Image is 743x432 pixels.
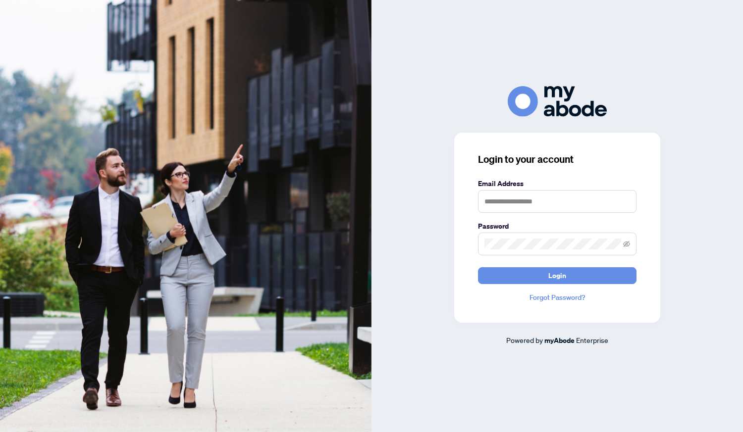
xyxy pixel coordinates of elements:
[544,335,575,346] a: myAbode
[508,86,607,116] img: ma-logo
[478,152,637,166] h3: Login to your account
[478,267,637,284] button: Login
[478,178,637,189] label: Email Address
[478,221,637,232] label: Password
[623,240,630,247] span: eye-invisible
[506,336,543,344] span: Powered by
[576,336,608,344] span: Enterprise
[478,292,637,303] a: Forgot Password?
[548,268,566,284] span: Login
